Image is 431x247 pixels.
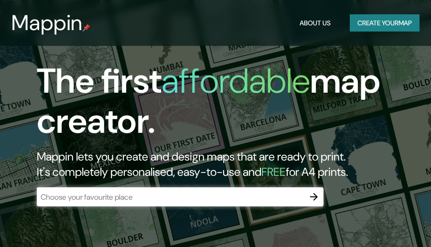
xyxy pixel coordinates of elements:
button: Create yourmap [350,14,420,32]
input: Choose your favourite place [37,192,304,203]
h3: Mappin [11,11,83,35]
h1: affordable [162,59,310,103]
h5: FREE [261,164,286,179]
img: mappin-pin [83,24,90,32]
button: About Us [296,14,334,32]
h1: The first map creator. [37,61,382,149]
h2: Mappin lets you create and design maps that are ready to print. It's completely personalised, eas... [37,149,382,180]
